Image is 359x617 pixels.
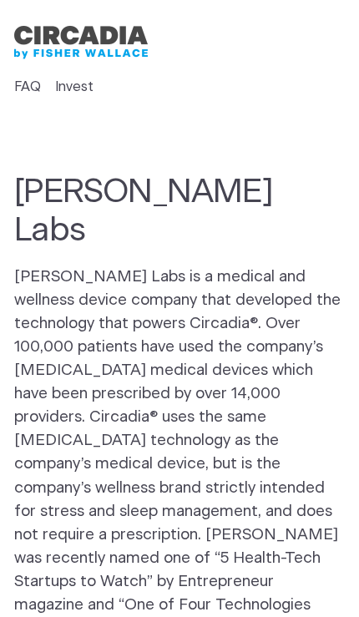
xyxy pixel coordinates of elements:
[14,77,41,97] a: FAQ
[14,173,345,250] h1: [PERSON_NAME] Labs
[55,77,94,97] a: Invest
[14,22,148,63] img: circadia_bfw.png
[14,22,148,63] a: Circadia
